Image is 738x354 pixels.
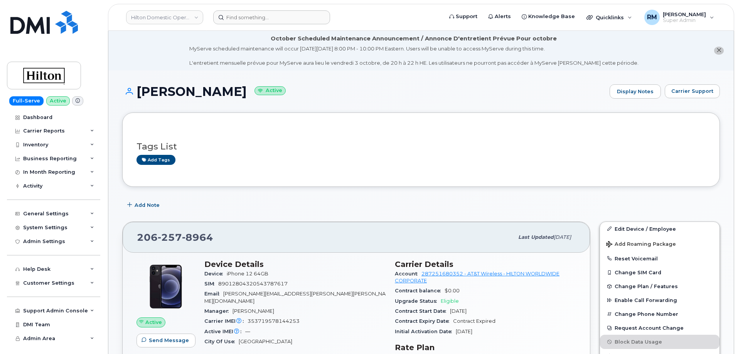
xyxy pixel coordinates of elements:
[204,291,386,304] span: [PERSON_NAME][EMAIL_ADDRESS][PERSON_NAME][PERSON_NAME][DOMAIN_NAME]
[714,47,724,55] button: close notification
[450,308,467,314] span: [DATE]
[395,288,445,294] span: Contract balance
[239,339,292,344] span: [GEOGRAPHIC_DATA]
[610,84,661,99] a: Display Notes
[600,252,719,265] button: Reset Voicemail
[395,308,450,314] span: Contract Start Date
[518,234,554,240] span: Last updated
[204,339,239,344] span: City Of Use
[615,297,677,303] span: Enable Call Forwarding
[254,86,286,95] small: Active
[704,320,732,348] iframe: Messenger Launcher
[554,234,571,240] span: [DATE]
[271,35,557,43] div: October Scheduled Maintenance Announcement / Annonce D'entretient Prévue Pour octobre
[204,291,223,297] span: Email
[218,281,288,287] span: 89012804320543787617
[136,334,195,347] button: Send Message
[189,45,639,67] div: MyServe scheduled maintenance will occur [DATE][DATE] 8:00 PM - 10:00 PM Eastern. Users will be u...
[453,318,495,324] span: Contract Expired
[204,318,248,324] span: Carrier IMEI
[204,329,245,334] span: Active IMEI
[600,279,719,293] button: Change Plan / Features
[600,321,719,335] button: Request Account Change
[600,335,719,349] button: Block Data Usage
[456,329,472,334] span: [DATE]
[441,298,459,304] span: Eligible
[158,232,182,243] span: 257
[671,87,713,95] span: Carrier Support
[615,284,678,289] span: Change Plan / Features
[136,155,175,164] a: Add tags
[395,298,441,304] span: Upgrade Status
[600,293,719,307] button: Enable Call Forwarding
[204,271,227,277] span: Device
[204,260,386,269] h3: Device Details
[600,222,719,236] a: Edit Device / Employee
[395,343,576,352] h3: Rate Plan
[149,337,189,344] span: Send Message
[122,85,606,98] h1: [PERSON_NAME]
[135,201,160,209] span: Add Note
[182,232,213,243] span: 8964
[204,281,218,287] span: SIM
[145,319,162,326] span: Active
[143,263,189,310] img: iPhone_12.jpg
[395,318,453,324] span: Contract Expiry Date
[395,271,421,277] span: Account
[445,288,460,294] span: $0.00
[600,265,719,279] button: Change SIM Card
[395,329,456,334] span: Initial Activation Date
[233,308,274,314] span: [PERSON_NAME]
[204,308,233,314] span: Manager
[227,271,268,277] span: iPhone 12 64GB
[122,198,166,212] button: Add Note
[600,236,719,252] button: Add Roaming Package
[600,307,719,321] button: Change Phone Number
[248,318,300,324] span: 353719578144253
[665,84,720,98] button: Carrier Support
[606,241,676,248] span: Add Roaming Package
[137,232,213,243] span: 206
[245,329,250,334] span: —
[136,142,706,151] h3: Tags List
[395,271,559,284] a: 287251680352 - AT&T Wireless - HILTON WORLDWIDE CORPORATE
[395,260,576,269] h3: Carrier Details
